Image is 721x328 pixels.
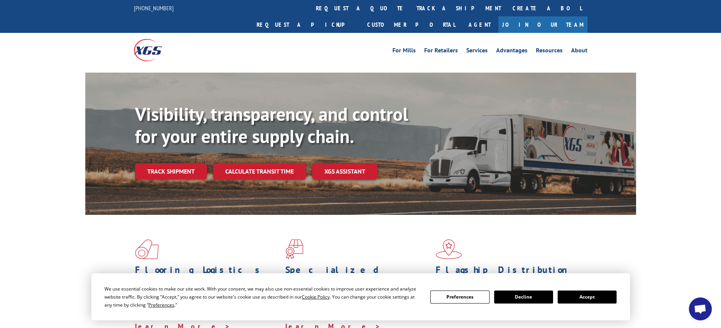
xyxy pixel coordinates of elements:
a: Services [466,47,488,56]
img: xgs-icon-total-supply-chain-intelligence-red [135,239,159,259]
a: Learn More > [436,313,531,322]
a: Open chat [689,297,712,320]
h1: Flagship Distribution Model [436,265,580,287]
h1: Flooring Logistics Solutions [135,265,280,287]
button: Decline [494,291,553,304]
a: Advantages [496,47,527,56]
span: Preferences [148,302,174,308]
a: Join Our Team [498,16,588,33]
img: xgs-icon-focused-on-flooring-red [285,239,303,259]
a: About [571,47,588,56]
a: Track shipment [135,163,207,179]
div: We use essential cookies to make our site work. With your consent, we may also use non-essential ... [104,285,421,309]
a: For Mills [392,47,416,56]
a: Resources [536,47,563,56]
img: xgs-icon-flagship-distribution-model-red [436,239,462,259]
a: XGS ASSISTANT [312,163,378,180]
b: Visibility, transparency, and control for your entire supply chain. [135,102,408,148]
a: Agent [461,16,498,33]
a: For Retailers [424,47,458,56]
h1: Specialized Freight Experts [285,265,430,287]
button: Accept [558,291,617,304]
a: Customer Portal [361,16,461,33]
div: Cookie Consent Prompt [91,273,630,320]
a: Request a pickup [251,16,361,33]
a: Calculate transit time [213,163,306,180]
button: Preferences [430,291,489,304]
span: Cookie Policy [302,294,330,300]
a: [PHONE_NUMBER] [134,4,174,12]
